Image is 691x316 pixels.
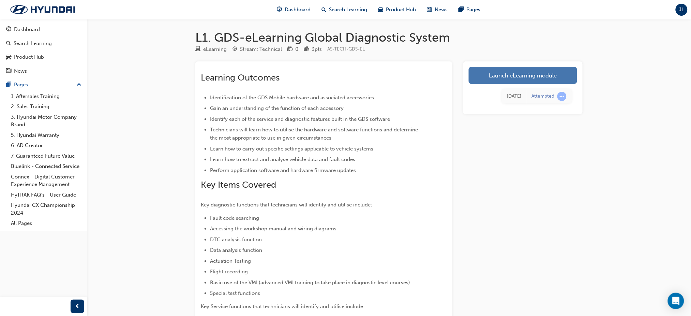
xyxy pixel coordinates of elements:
[3,2,82,17] img: Trak
[210,116,390,122] span: Identify each of the service and diagnostic features built in the GDS software
[6,41,11,47] span: search-icon
[8,161,84,172] a: Bluelink - Connected Service
[8,190,84,200] a: HyTRAK FAQ's - User Guide
[287,45,298,54] div: Price
[232,46,237,53] span: target-icon
[373,3,422,17] a: car-iconProduct Hub
[679,6,685,14] span: JL
[8,101,84,112] a: 2. Sales Training
[14,67,27,75] div: News
[386,6,416,14] span: Product Hub
[210,215,259,221] span: Fault code searching
[272,3,316,17] a: guage-iconDashboard
[3,78,84,91] button: Pages
[210,226,336,232] span: Accessing the workshop manual and wiring diagrams
[8,140,84,151] a: 6. AD Creator
[3,23,84,36] a: Dashboard
[435,6,448,14] span: News
[6,54,11,60] span: car-icon
[295,45,298,53] div: 0
[469,67,577,84] a: Launch eLearning module
[557,92,567,101] span: learningRecordVerb_ATTEMPT-icon
[322,5,327,14] span: search-icon
[201,303,364,310] span: Key Service functions that technicians will identify and utilise include:
[8,112,84,130] a: 3. Hyundai Motor Company Brand
[201,179,276,190] span: Key Items Covered
[3,51,84,63] a: Product Hub
[14,40,52,47] div: Search Learning
[459,5,464,14] span: pages-icon
[277,5,282,14] span: guage-icon
[210,247,262,253] span: Data analysis function
[232,45,282,54] div: Stream
[8,172,84,190] a: Connex - Digital Customer Experience Management
[327,46,365,52] span: Learning resource code
[287,46,292,53] span: money-icon
[467,6,481,14] span: Pages
[285,6,311,14] span: Dashboard
[195,45,227,54] div: Type
[8,130,84,141] a: 5. Hyundai Warranty
[532,93,555,100] div: Attempted
[210,167,356,173] span: Perform application software and hardware firmware updates
[210,146,373,152] span: Learn how to carry out specific settings applicable to vehicle systems
[6,68,11,74] span: news-icon
[195,46,200,53] span: learningResourceType_ELEARNING-icon
[427,5,432,14] span: news-icon
[201,72,280,83] span: Learning Outcomes
[329,6,367,14] span: Search Learning
[210,105,344,111] span: Gain an understanding of the function of each accessory
[453,3,486,17] a: pages-iconPages
[75,302,80,311] span: prev-icon
[8,200,84,218] a: Hyundai CX Championship 2024
[316,3,373,17] a: search-iconSearch Learning
[203,45,227,53] div: eLearning
[77,81,81,89] span: up-icon
[240,45,282,53] div: Stream: Technical
[304,46,309,53] span: podium-icon
[210,236,262,243] span: DTC analysis function
[14,81,28,89] div: Pages
[210,269,248,275] span: Flight recording
[210,156,355,162] span: Learn how to extract and analyse vehicle data and fault codes
[378,5,384,14] span: car-icon
[14,26,40,33] div: Dashboard
[6,82,11,88] span: pages-icon
[507,92,522,100] div: Tue Aug 26 2025 06:45:49 GMT+0800 (Australian Western Standard Time)
[195,30,583,45] h1: L1. GDS-eLearning Global Diagnostic System
[14,53,44,61] div: Product Hub
[312,45,322,53] div: 3 pts
[210,279,410,286] span: Basic use of the VMI (advanced VMI training to take place in diagnostic level courses)
[676,4,688,16] button: JL
[3,65,84,77] a: News
[668,293,684,309] div: Open Intercom Messenger
[210,95,374,101] span: Identification of the GDS Mobile hardware and associated accessories
[6,27,11,33] span: guage-icon
[210,258,251,264] span: Actuation Testing
[304,45,322,54] div: Points
[422,3,453,17] a: news-iconNews
[3,22,84,78] button: DashboardSearch LearningProduct HubNews
[210,290,260,296] span: Special test functions
[201,202,372,208] span: Key diagnostic functions that technicians will identify and utilise include:
[8,151,84,161] a: 7. Guaranteed Future Value
[210,127,419,141] span: Technicians will learn how to utilise the hardware and software functions and determine the most ...
[8,218,84,229] a: All Pages
[3,37,84,50] a: Search Learning
[8,91,84,102] a: 1. Aftersales Training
